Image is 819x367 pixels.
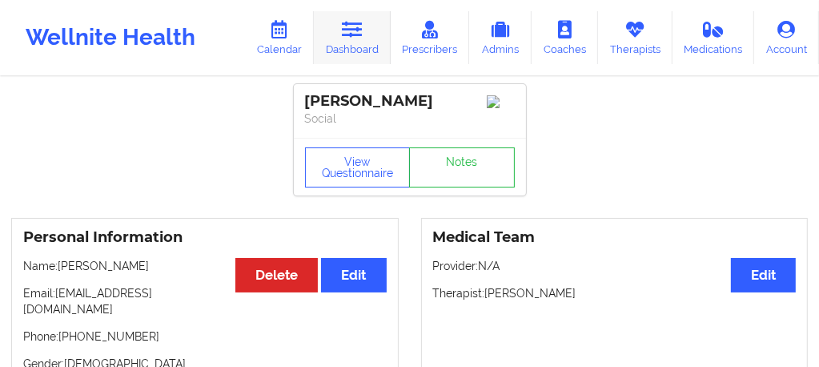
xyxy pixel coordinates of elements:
[23,258,387,274] p: Name: [PERSON_NAME]
[598,11,672,64] a: Therapists
[731,258,796,292] button: Edit
[23,329,387,345] p: Phone: [PHONE_NUMBER]
[321,258,386,292] button: Edit
[314,11,391,64] a: Dashboard
[305,92,515,111] div: [PERSON_NAME]
[23,285,387,317] p: Email: [EMAIL_ADDRESS][DOMAIN_NAME]
[433,258,797,274] p: Provider: N/A
[487,95,515,108] img: Image%2Fplaceholer-image.png
[391,11,470,64] a: Prescribers
[469,11,532,64] a: Admins
[672,11,755,64] a: Medications
[433,228,797,247] h3: Medical Team
[409,147,515,188] a: Notes
[433,285,797,301] p: Therapist: [PERSON_NAME]
[23,228,387,247] h3: Personal Information
[245,11,314,64] a: Calendar
[305,147,411,188] button: View Questionnaire
[754,11,819,64] a: Account
[305,111,515,127] p: Social
[532,11,598,64] a: Coaches
[235,258,318,292] button: Delete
